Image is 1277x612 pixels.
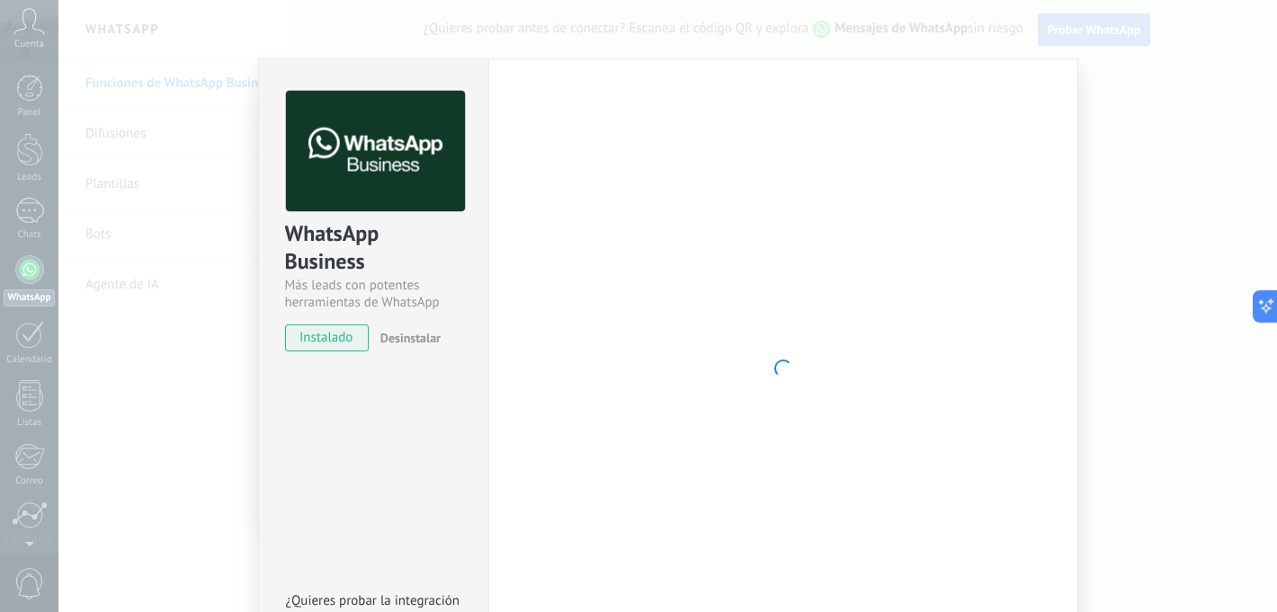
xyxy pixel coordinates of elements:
[285,277,462,311] div: Más leads con potentes herramientas de WhatsApp
[286,91,465,212] img: logo_main.png
[286,324,368,351] span: instalado
[285,219,462,277] div: WhatsApp Business
[373,324,441,351] button: Desinstalar
[380,330,441,346] span: Desinstalar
